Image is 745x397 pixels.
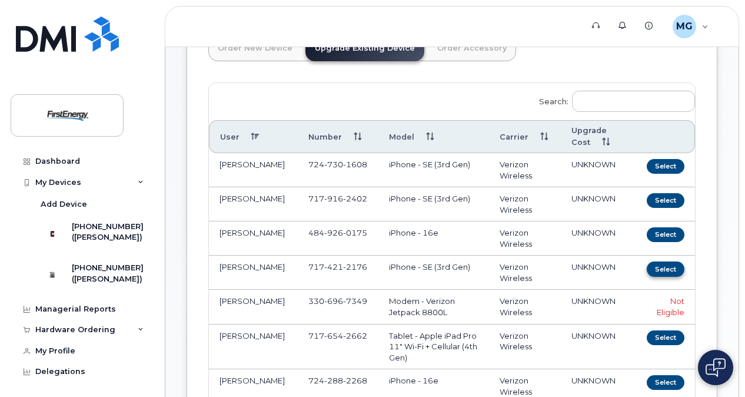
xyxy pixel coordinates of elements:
[343,331,367,340] span: 2662
[308,296,367,306] span: 330
[645,296,684,317] div: Not Eligible
[209,256,298,290] td: [PERSON_NAME]
[378,153,488,187] td: iPhone - SE (3rd Gen)
[308,262,367,272] span: 717
[571,376,616,385] span: UNKNOWN
[343,228,367,237] span: 0175
[343,194,367,203] span: 2402
[324,331,343,340] span: 654
[489,120,561,153] th: Carrier: activate to sort column ascending
[571,228,616,237] span: UNKNOWN
[308,160,367,169] span: 724
[489,153,561,187] td: Verizon Wireless
[209,120,298,153] th: User: activate to sort column descending
[378,325,488,370] td: Tablet - Apple iPad Pro 11" Wi-Fi + Cellular (4th Gen)
[489,325,561,370] td: Verizon Wireless
[324,160,343,169] span: 730
[571,262,616,272] span: UNKNOWN
[343,296,367,306] span: 7349
[209,325,298,370] td: [PERSON_NAME]
[308,228,367,237] span: 484
[489,256,561,290] td: Verizon Wireless
[305,35,424,61] a: Upgrade Existing Device
[343,262,367,272] span: 2176
[324,194,343,203] span: 916
[676,19,693,34] span: MG
[647,262,684,276] button: Select
[209,153,298,187] td: [PERSON_NAME]
[571,194,616,203] span: UNKNOWN
[428,35,516,61] a: Order Accessory
[572,91,695,112] input: Search:
[571,160,616,169] span: UNKNOWN
[378,120,488,153] th: Model: activate to sort column ascending
[308,194,367,203] span: 717
[571,296,616,306] span: UNKNOWN
[324,228,343,237] span: 926
[647,375,684,390] button: Select
[378,290,488,324] td: Modem - Verizon Jetpack 8800L
[664,15,717,38] div: Matthew Gregorits
[561,120,635,153] th: Upgrade Cost: activate to sort column ascending
[489,187,561,221] td: Verizon Wireless
[308,331,367,340] span: 717
[324,262,343,272] span: 421
[489,290,561,324] td: Verizon Wireless
[647,193,684,208] button: Select
[531,83,695,116] label: Search:
[343,160,367,169] span: 1608
[647,159,684,174] button: Select
[324,296,343,306] span: 696
[298,120,378,153] th: Number: activate to sort column ascending
[647,330,684,345] button: Select
[378,187,488,221] td: iPhone - SE (3rd Gen)
[208,35,302,61] a: Order New Device
[489,221,561,256] td: Verizon Wireless
[209,187,298,221] td: [PERSON_NAME]
[647,227,684,242] button: Select
[209,221,298,256] td: [PERSON_NAME]
[209,290,298,324] td: [PERSON_NAME]
[378,256,488,290] td: iPhone - SE (3rd Gen)
[706,358,726,377] img: Open chat
[378,221,488,256] td: iPhone - 16e
[308,376,367,385] span: 724
[343,376,367,385] span: 2268
[324,376,343,385] span: 288
[571,331,616,340] span: UNKNOWN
